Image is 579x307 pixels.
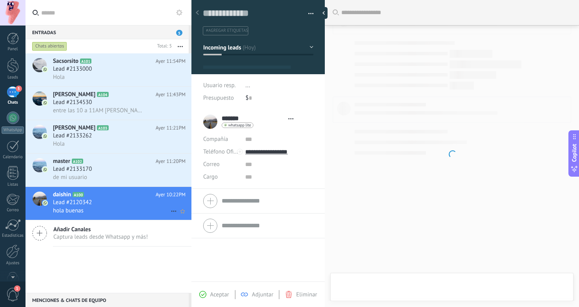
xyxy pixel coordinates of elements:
[53,165,92,173] span: Lead #2133170
[228,123,251,127] span: whatsapp lite
[203,174,218,180] span: Cargo
[246,82,250,89] span: ...
[53,140,65,148] span: Hola
[53,91,95,99] span: [PERSON_NAME]
[203,146,239,158] button: Teléfono Oficina
[53,157,70,165] span: master
[203,161,220,168] span: Correo
[203,158,220,171] button: Correo
[320,7,328,19] div: Ocultar
[42,200,48,206] img: icon
[14,285,20,292] span: 1
[25,120,191,153] a: avataricon[PERSON_NAME]A103Ayer 11:21PMLead #2133262Hola
[53,124,95,132] span: [PERSON_NAME]
[156,57,186,65] span: Ayer 11:54PM
[80,58,91,64] span: A101
[203,92,240,104] div: Presupuesto
[53,233,148,241] span: Captura leads desde Whatsapp y más!
[2,100,24,105] div: Chats
[25,53,191,86] a: avatariconSacsorsitoA101Ayer 11:54PMLead #2133000Hola
[97,92,108,97] span: A104
[53,99,92,106] span: Lead #2134530
[53,226,148,233] span: Añadir Canales
[570,144,578,162] span: Copilot
[156,91,186,99] span: Ayer 11:43PM
[203,171,239,183] div: Cargo
[53,107,142,114] span: entre las 10 a 11AM [PERSON_NAME] las fichas de referido
[25,293,189,307] div: Menciones & Chats de equipo
[156,157,186,165] span: Ayer 11:20PM
[210,291,229,298] span: Aceptar
[25,187,191,220] a: avataricondaishinA100Ayer 10:22PMLead #2120342hola buenas
[25,153,191,186] a: avatariconmasterA102Ayer 11:20PMLead #2133170de mi usuario
[252,291,273,298] span: Adjuntar
[42,133,48,139] img: icon
[16,86,22,92] span: 5
[2,233,24,238] div: Estadísticas
[53,191,71,199] span: daishin
[176,30,182,36] span: 5
[203,82,236,89] span: Usuario resp.
[53,174,87,181] span: de mi usuario
[73,192,84,197] span: A100
[72,159,83,164] span: A102
[203,79,240,92] div: Usuario resp.
[296,291,317,298] span: Eliminar
[203,148,244,155] span: Teléfono Oficina
[53,132,92,140] span: Lead #2133262
[25,87,191,120] a: avataricon[PERSON_NAME]A104Ayer 11:43PMLead #2134530entre las 10 a 11AM [PERSON_NAME] las fichas ...
[2,261,24,266] div: Ajustes
[156,191,186,199] span: Ayer 10:22PM
[25,25,189,39] div: Entradas
[2,126,24,134] div: WhatsApp
[2,47,24,52] div: Panel
[2,155,24,160] div: Calendario
[53,73,65,81] span: Hola
[246,92,313,104] div: $
[203,94,234,102] span: Presupuesto
[42,167,48,172] img: icon
[53,65,92,73] span: Lead #2133000
[2,75,24,80] div: Leads
[156,124,186,132] span: Ayer 11:21PM
[2,182,24,187] div: Listas
[154,42,172,50] div: Total: 5
[42,67,48,72] img: icon
[53,57,78,65] span: Sacsorsito
[53,207,84,214] span: hola buenas
[53,199,92,206] span: Lead #2120342
[42,100,48,106] img: icon
[2,208,24,213] div: Correo
[203,133,239,146] div: Compañía
[32,42,67,51] div: Chats abiertos
[206,28,248,33] span: #agregar etiquetas
[97,125,108,130] span: A103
